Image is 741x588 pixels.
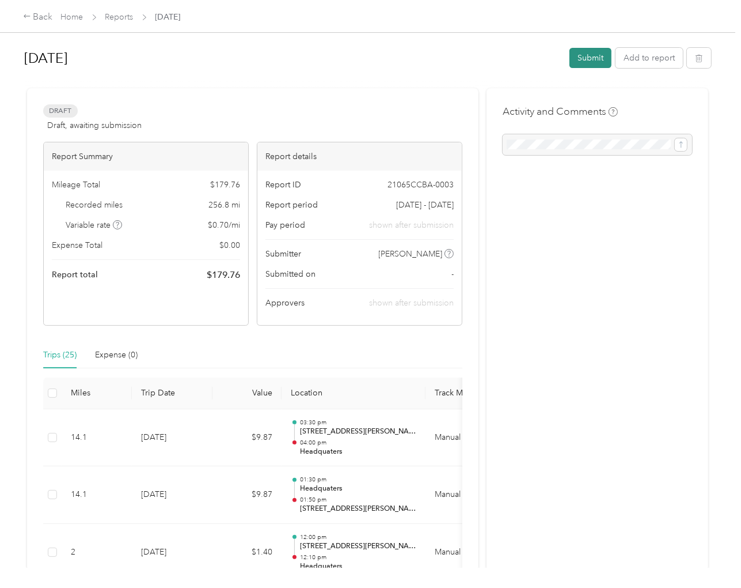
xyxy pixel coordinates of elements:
[132,466,212,524] td: [DATE]
[396,199,454,211] span: [DATE] - [DATE]
[210,179,240,191] span: $ 179.76
[105,12,134,22] a: Reports
[132,524,212,582] td: [DATE]
[23,10,53,24] div: Back
[62,378,132,409] th: Miles
[212,378,282,409] th: Value
[300,504,416,514] p: [STREET_ADDRESS][PERSON_NAME][PERSON_NAME]
[95,349,138,361] div: Expense (0)
[425,409,500,467] td: Manual
[425,524,500,582] td: Manual
[265,219,305,231] span: Pay period
[677,523,741,588] iframe: Everlance-gr Chat Button Frame
[451,268,454,280] span: -
[208,219,240,231] span: $ 0.70 / mi
[43,349,77,361] div: Trips (25)
[615,48,683,68] button: Add to report
[212,409,282,467] td: $9.87
[43,104,78,118] span: Draft
[66,219,123,231] span: Variable rate
[265,248,301,260] span: Submitter
[300,476,416,484] p: 01:30 pm
[369,219,454,231] span: shown after submission
[425,378,500,409] th: Track Method
[300,561,416,572] p: Headquaters
[47,119,142,131] span: Draft, awaiting submission
[155,11,181,23] span: [DATE]
[369,298,454,308] span: shown after submission
[24,44,561,72] h1: Sep 2025
[300,553,416,561] p: 12:10 pm
[569,48,611,68] button: Submit
[300,484,416,494] p: Headquaters
[61,12,83,22] a: Home
[52,179,100,191] span: Mileage Total
[265,199,318,211] span: Report period
[265,179,301,191] span: Report ID
[212,466,282,524] td: $9.87
[44,142,248,171] div: Report Summary
[265,297,305,309] span: Approvers
[300,496,416,504] p: 01:50 pm
[207,268,240,282] span: $ 179.76
[379,248,443,260] span: [PERSON_NAME]
[300,419,416,427] p: 03:30 pm
[132,378,212,409] th: Trip Date
[219,239,240,251] span: $ 0.00
[212,524,282,582] td: $1.40
[52,239,102,251] span: Expense Total
[66,199,123,211] span: Recorded miles
[265,268,316,280] span: Submitted on
[387,179,454,191] span: 21065CCBA-0003
[62,466,132,524] td: 14.1
[282,378,425,409] th: Location
[52,269,98,281] span: Report total
[425,466,500,524] td: Manual
[300,439,416,447] p: 04:00 pm
[132,409,212,467] td: [DATE]
[208,199,240,211] span: 256.8 mi
[300,427,416,437] p: [STREET_ADDRESS][PERSON_NAME][PERSON_NAME]
[62,524,132,582] td: 2
[503,104,618,119] h4: Activity and Comments
[62,409,132,467] td: 14.1
[257,142,462,171] div: Report details
[300,541,416,552] p: [STREET_ADDRESS][PERSON_NAME]
[300,447,416,457] p: Headquaters
[300,533,416,541] p: 12:00 pm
